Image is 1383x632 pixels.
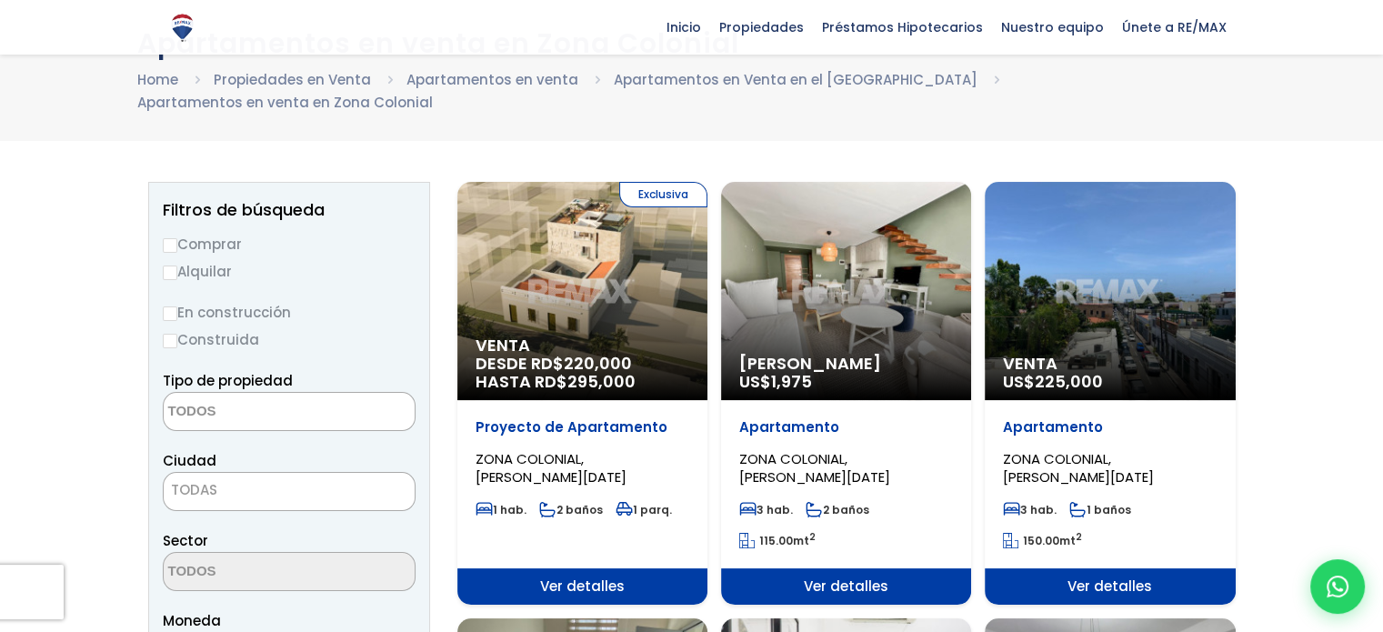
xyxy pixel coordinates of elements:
[567,370,636,393] span: 295,000
[657,14,710,41] span: Inicio
[163,260,416,283] label: Alquilar
[1076,530,1082,544] sup: 2
[1113,14,1236,41] span: Únete a RE/MAX
[163,609,416,632] span: Moneda
[163,266,177,280] input: Alquilar
[214,70,371,89] a: Propiedades en Venta
[739,533,816,548] span: mt
[171,480,217,499] span: TODAS
[163,238,177,253] input: Comprar
[739,355,953,373] span: [PERSON_NAME]
[457,182,707,605] a: Exclusiva Venta DESDE RD$220,000 HASTA RD$295,000 Proyecto de Apartamento ZONA COLONIAL, [PERSON_...
[813,14,992,41] span: Préstamos Hipotecarios
[806,502,869,517] span: 2 baños
[1003,355,1217,373] span: Venta
[1003,370,1103,393] span: US$
[406,70,578,89] a: Apartamentos en venta
[137,91,433,114] li: Apartamentos en venta en Zona Colonial
[163,201,416,219] h2: Filtros de búsqueda
[739,418,953,436] p: Apartamento
[163,451,216,470] span: Ciudad
[721,182,971,605] a: [PERSON_NAME] US$1,975 Apartamento ZONA COLONIAL, [PERSON_NAME][DATE] 3 hab. 2 baños 115.00mt2 Ve...
[619,182,707,207] span: Exclusiva
[771,370,812,393] span: 1,975
[163,301,416,324] label: En construcción
[164,477,415,503] span: TODAS
[163,334,177,348] input: Construida
[476,449,626,487] span: ZONA COLONIAL, [PERSON_NAME][DATE]
[721,568,971,605] span: Ver detalles
[539,502,603,517] span: 2 baños
[809,530,816,544] sup: 2
[759,533,793,548] span: 115.00
[616,502,672,517] span: 1 parq.
[163,531,208,550] span: Sector
[163,371,293,390] span: Tipo de propiedad
[1035,370,1103,393] span: 225,000
[137,70,178,89] a: Home
[164,393,340,432] textarea: Search
[164,553,340,592] textarea: Search
[739,449,890,487] span: ZONA COLONIAL, [PERSON_NAME][DATE]
[457,568,707,605] span: Ver detalles
[992,14,1113,41] span: Nuestro equipo
[739,370,812,393] span: US$
[1003,502,1057,517] span: 3 hab.
[1003,418,1217,436] p: Apartamento
[137,27,1247,59] h1: Apartamentos en venta en Zona Colonial
[476,355,689,391] span: DESDE RD$
[1069,502,1131,517] span: 1 baños
[1003,449,1154,487] span: ZONA COLONIAL, [PERSON_NAME][DATE]
[163,233,416,256] label: Comprar
[476,418,689,436] p: Proyecto de Apartamento
[739,502,793,517] span: 3 hab.
[476,502,526,517] span: 1 hab.
[476,336,689,355] span: Venta
[985,568,1235,605] span: Ver detalles
[166,12,198,44] img: Logo de REMAX
[163,328,416,351] label: Construida
[564,352,632,375] span: 220,000
[985,182,1235,605] a: Venta US$225,000 Apartamento ZONA COLONIAL, [PERSON_NAME][DATE] 3 hab. 1 baños 150.00mt2 Ver deta...
[1023,533,1059,548] span: 150.00
[163,306,177,321] input: En construcción
[1003,533,1082,548] span: mt
[710,14,813,41] span: Propiedades
[163,472,416,511] span: TODAS
[476,373,689,391] span: HASTA RD$
[614,70,977,89] a: Apartamentos en Venta en el [GEOGRAPHIC_DATA]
